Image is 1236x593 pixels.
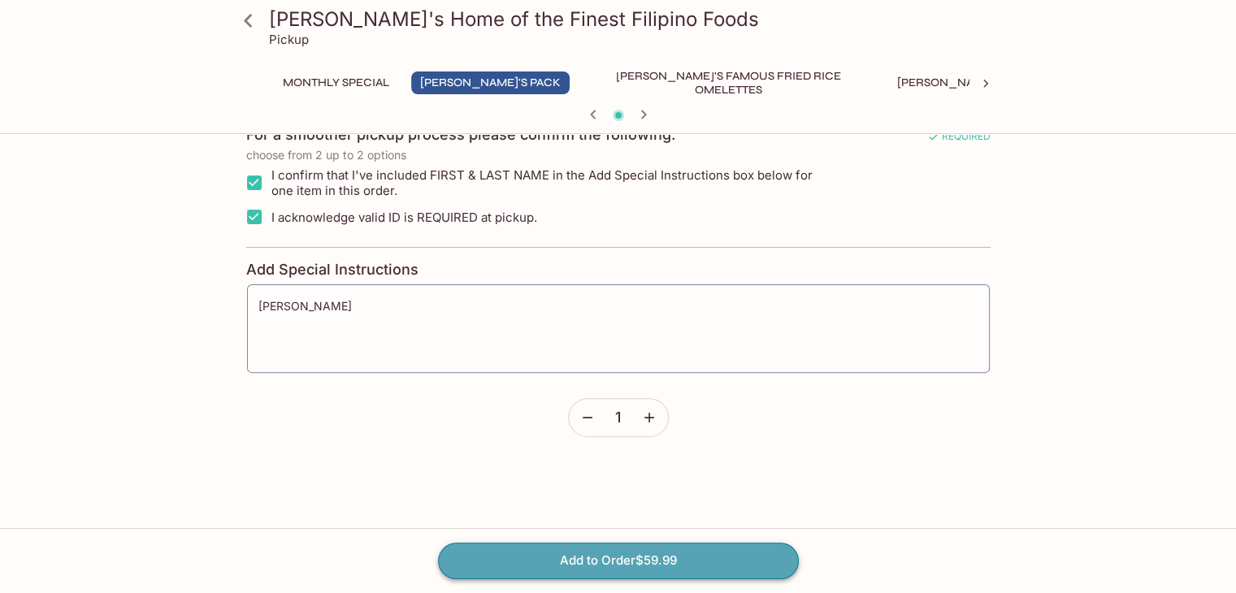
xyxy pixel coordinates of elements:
h4: Add Special Instructions [246,261,991,279]
button: [PERSON_NAME]'s Famous Fried Rice Omelettes [583,71,875,94]
span: REQUIRED [927,130,991,149]
h4: For a smoother pickup process please confirm the following: [246,126,675,144]
button: Add to Order$59.99 [438,543,799,578]
span: I acknowledge valid ID is REQUIRED at pickup. [271,210,537,225]
button: [PERSON_NAME]'s Pack [411,71,570,94]
button: Monthly Special [274,71,398,94]
h3: [PERSON_NAME]'s Home of the Finest Filipino Foods [269,6,995,32]
p: Pickup [269,32,309,47]
button: [PERSON_NAME]'s Mixed Plates [888,71,1095,94]
p: choose from 2 up to 2 options [246,149,991,162]
span: I confirm that I've included FIRST & LAST NAME in the Add Special Instructions box below for one ... [271,167,835,198]
span: 1 [615,409,621,426]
